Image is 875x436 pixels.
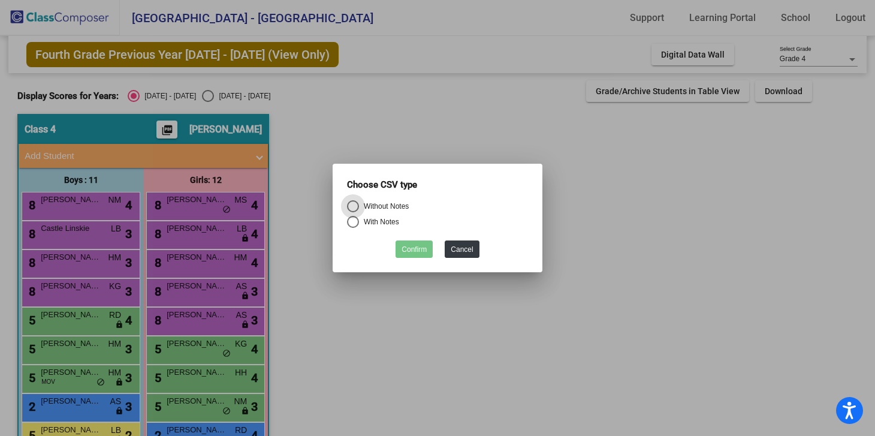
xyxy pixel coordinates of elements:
[347,178,417,192] label: Choose CSV type
[359,201,409,212] div: Without Notes
[445,240,479,258] button: Cancel
[359,217,399,227] div: With Notes
[396,240,433,258] button: Confirm
[347,200,528,231] mat-radio-group: Select an option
